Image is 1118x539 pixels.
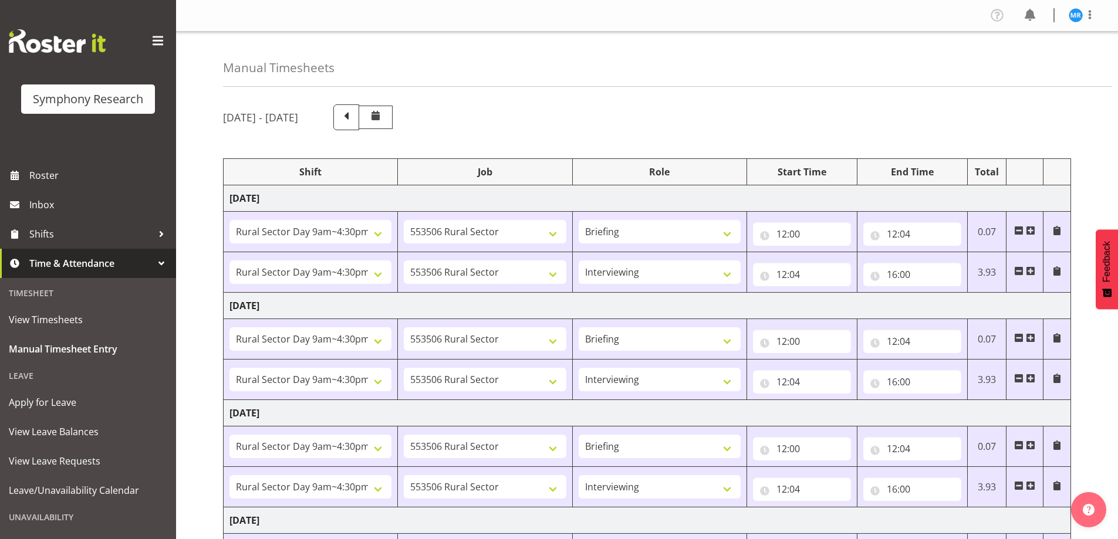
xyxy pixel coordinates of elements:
input: Click to select... [863,222,961,246]
span: View Timesheets [9,311,167,328]
input: Click to select... [753,222,851,246]
td: 0.07 [967,212,1006,252]
h5: [DATE] - [DATE] [223,111,298,124]
input: Click to select... [863,370,961,394]
a: Leave/Unavailability Calendar [3,476,173,505]
td: 3.93 [967,467,1006,507]
td: [DATE] [224,293,1071,319]
td: [DATE] [224,400,1071,426]
input: Click to select... [753,330,851,353]
a: View Leave Balances [3,417,173,446]
span: View Leave Balances [9,423,167,440]
span: Shifts [29,225,153,243]
span: Apply for Leave [9,394,167,411]
div: Role [579,165,741,179]
span: View Leave Requests [9,452,167,470]
div: Shift [229,165,391,179]
img: michael-robinson11856.jpg [1069,8,1083,22]
span: Manual Timesheet Entry [9,340,167,358]
span: Feedback [1102,241,1112,282]
input: Click to select... [863,263,961,286]
a: View Leave Requests [3,446,173,476]
td: 3.93 [967,252,1006,293]
input: Click to select... [753,477,851,501]
span: Inbox [29,196,170,213]
td: [DATE] [224,507,1071,534]
input: Click to select... [753,437,851,460]
button: Feedback - Show survey [1096,229,1118,309]
a: Apply for Leave [3,388,173,417]
span: Leave/Unavailability Calendar [9,482,167,499]
input: Click to select... [863,477,961,501]
td: 0.07 [967,426,1006,467]
span: Roster [29,167,170,184]
div: Timesheet [3,281,173,305]
div: Total [974,165,1001,179]
div: End Time [863,165,961,179]
div: Unavailability [3,505,173,529]
div: Start Time [753,165,851,179]
td: [DATE] [224,185,1071,212]
span: Time & Attendance [29,255,153,272]
td: 3.93 [967,360,1006,400]
input: Click to select... [863,330,961,353]
input: Click to select... [753,370,851,394]
input: Click to select... [753,263,851,286]
img: Rosterit website logo [9,29,106,53]
div: Job [404,165,566,179]
a: View Timesheets [3,305,173,334]
img: help-xxl-2.png [1083,504,1095,516]
div: Leave [3,364,173,388]
h4: Manual Timesheets [223,61,335,74]
input: Click to select... [863,437,961,460]
div: Symphony Research [33,90,143,108]
a: Manual Timesheet Entry [3,334,173,364]
td: 0.07 [967,319,1006,360]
